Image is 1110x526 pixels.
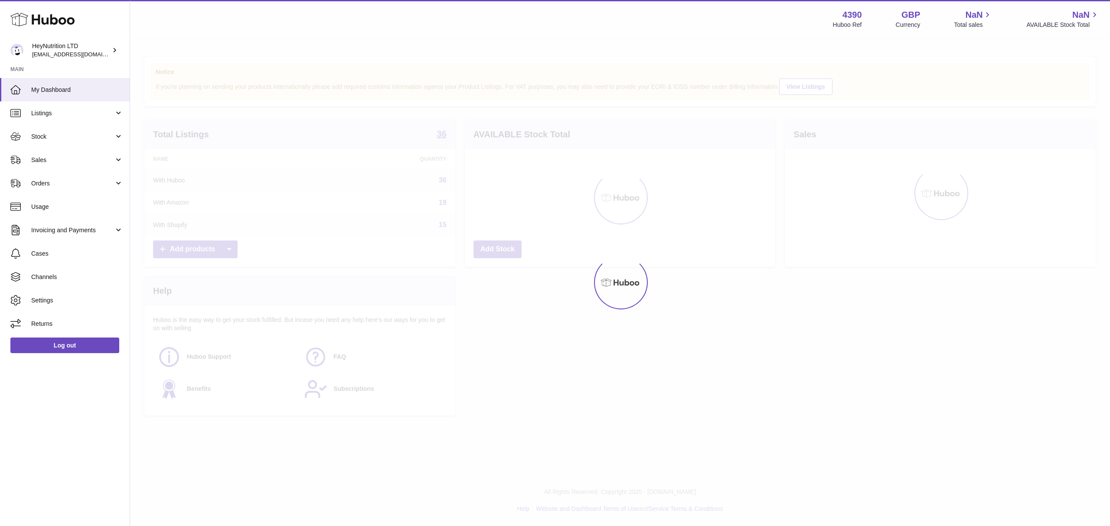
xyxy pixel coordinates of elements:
span: Sales [31,156,114,164]
a: Log out [10,338,119,353]
span: [EMAIL_ADDRESS][DOMAIN_NAME] [32,51,127,58]
span: Listings [31,109,114,117]
div: Currency [896,21,921,29]
span: NaN [1072,9,1090,21]
span: My Dashboard [31,86,123,94]
div: Huboo Ref [833,21,862,29]
span: Stock [31,133,114,141]
img: internalAdmin-4390@internal.huboo.com [10,44,23,57]
span: NaN [965,9,983,21]
span: Usage [31,203,123,211]
span: Channels [31,273,123,281]
strong: 4390 [842,9,862,21]
strong: GBP [901,9,920,21]
span: AVAILABLE Stock Total [1026,21,1100,29]
span: Orders [31,179,114,188]
div: HeyNutrition LTD [32,42,110,58]
span: Settings [31,296,123,305]
span: Total sales [954,21,992,29]
span: Returns [31,320,123,328]
span: Cases [31,250,123,258]
span: Invoicing and Payments [31,226,114,234]
a: NaN Total sales [954,9,992,29]
a: NaN AVAILABLE Stock Total [1026,9,1100,29]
